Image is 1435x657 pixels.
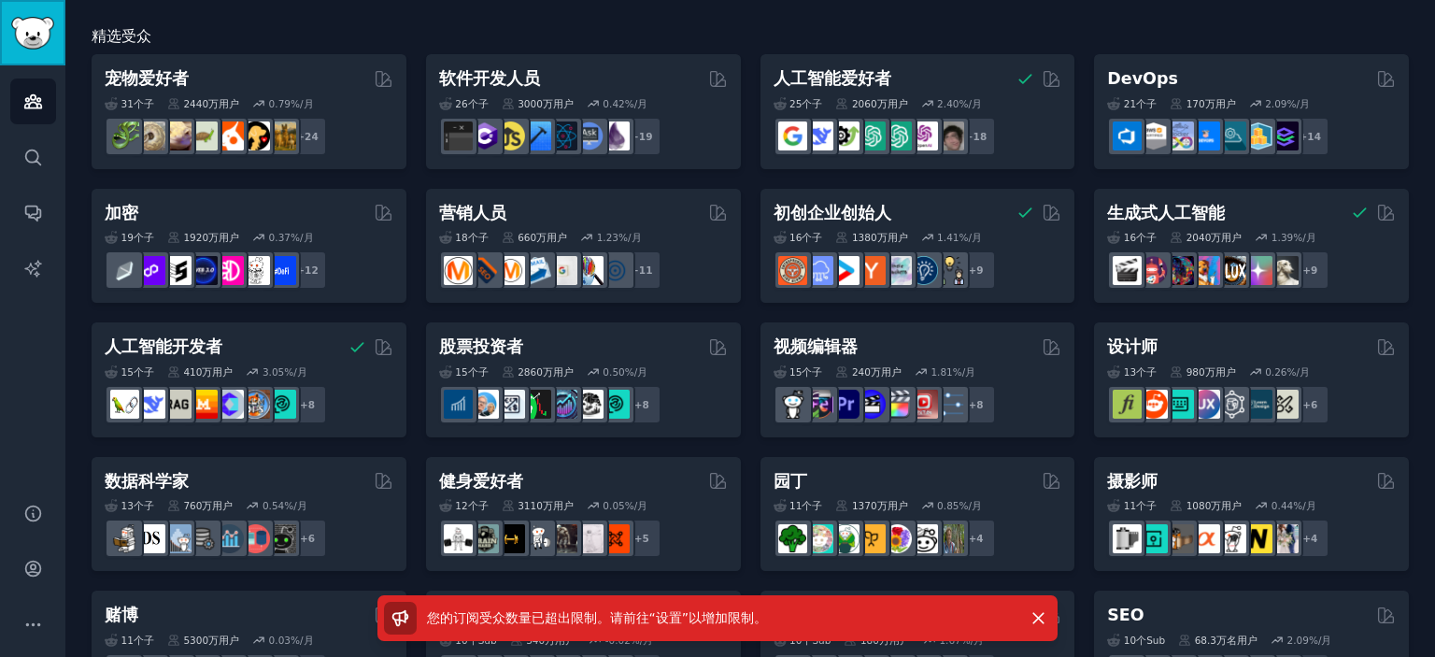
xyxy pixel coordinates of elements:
[444,524,473,553] img: 健身房
[888,232,908,243] font: 用户
[522,390,551,419] img: 贸易
[212,366,233,378] font: 用户
[852,366,881,378] font: 240万
[444,256,473,285] img: 内容营销
[1270,524,1299,553] img: 婚礼摄影
[973,131,987,142] font: 18
[1243,121,1272,150] img: aws_cdk
[1217,390,1246,419] img: 用户体验
[105,337,222,356] font: 人工智能开发者
[241,256,270,285] img: 加密新闻
[548,256,577,285] img: 谷歌广告
[468,500,489,511] font: 个子
[1293,232,1316,243] font: %/月
[1217,524,1246,553] img: 佳能
[470,524,499,553] img: 健身动力
[857,121,886,150] img: chatgpt_prompt设计
[1311,264,1317,276] font: 9
[183,232,219,243] font: 1920万
[308,399,315,410] font: 8
[601,121,630,150] img: 灵丹妙药
[1311,399,1317,410] font: 6
[1139,390,1168,419] img: 标志设计
[1215,98,1236,109] font: 用户
[625,98,648,109] font: %/月
[470,390,499,419] img: 价值投资
[134,500,154,511] font: 个子
[968,264,976,276] font: +
[189,524,218,553] img: 数据工程
[976,264,983,276] font: 9
[1221,500,1242,511] font: 用户
[831,121,860,150] img: AI工具目录
[909,390,938,419] img: Youtube 视频
[1139,121,1168,150] img: AWS认证专家
[603,500,624,511] font: 0.05
[883,121,912,150] img: chatgpt_prompts_
[1270,256,1299,285] img: 梦想展位
[163,390,192,419] img: 抹布
[1107,204,1225,222] font: 生成式人工智能
[1191,524,1220,553] img: 索尼阿尔法
[1191,256,1220,285] img: sdforall
[1165,121,1194,150] img: Docker_DevOps
[959,98,983,109] font: %/月
[291,98,314,109] font: %/月
[831,524,860,553] img: 野人花园
[470,256,499,285] img: 大搜索引擎优化
[1165,390,1194,419] img: 用户界面设计
[548,390,577,419] img: 股票和交易
[496,390,525,419] img: 外汇
[1107,69,1178,88] font: DevOps
[163,121,192,150] img: 豹纹壁虎
[241,524,270,553] img: 数据集
[597,232,618,243] font: 1.23
[1311,533,1317,544] font: 4
[601,390,630,419] img: 技术分析
[1302,533,1311,544] font: +
[625,366,648,378] font: %/月
[468,232,489,243] font: 个子
[269,232,291,243] font: 0.37
[496,121,525,150] img: 学习JavaScript
[1136,98,1157,109] font: 个子
[1217,256,1246,285] img: FluxAI
[959,500,983,511] font: %/月
[1136,232,1157,243] font: 个子
[105,69,189,88] font: 宠物爱好者
[778,524,807,553] img: 蔬菜园艺
[601,256,630,285] img: 网络营销
[110,121,139,150] img: 爬虫学
[455,500,467,511] font: 12
[1243,524,1272,553] img: 尼康
[1124,366,1136,378] font: 13
[219,232,239,243] font: 用户
[215,390,244,419] img: 开源人工智能
[937,500,959,511] font: 0.85
[976,399,983,410] font: 8
[909,256,938,285] img: 创业
[639,131,653,142] font: 19
[134,98,154,109] font: 个子
[888,98,908,109] font: 用户
[241,121,270,150] img: 宠物建议
[1243,390,1272,419] img: 学习设计
[789,366,802,378] font: 15
[1272,500,1293,511] font: 0.44
[444,390,473,419] img: 股息
[439,337,523,356] font: 股票投资者
[935,256,964,285] img: 发展我的业务
[1124,500,1136,511] font: 11
[1165,256,1194,285] img: 深梦
[852,232,888,243] font: 1380万
[189,256,218,285] img: web3
[909,121,938,150] img: OpenAIDev
[134,366,154,378] font: 个子
[522,256,551,285] img: 电子邮件营销
[1124,232,1136,243] font: 16
[553,500,574,511] font: 用户
[121,500,134,511] font: 13
[163,256,192,285] img: ethstaker
[789,500,802,511] font: 11
[1186,232,1222,243] font: 2040万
